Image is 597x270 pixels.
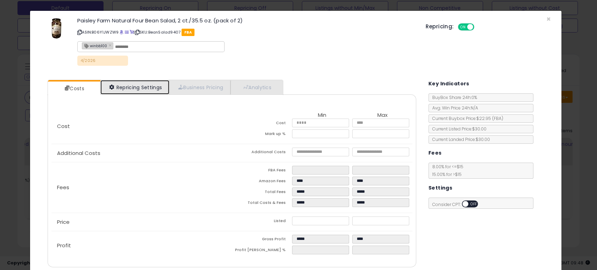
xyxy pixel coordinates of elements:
span: 15.00 % for > $15 [429,171,462,177]
span: OFF [468,201,479,207]
th: Max [352,112,412,119]
p: Cost [51,123,232,129]
p: Profit [51,243,232,248]
h5: Settings [428,184,452,192]
p: Additional Costs [51,150,232,156]
span: OFF [473,24,484,30]
td: Total Fees [232,187,292,198]
span: Consider CPT: [429,201,487,207]
span: Current Landed Price: $30.00 [429,136,490,142]
span: ( FBA ) [492,115,503,121]
td: Profit [PERSON_NAME] % [232,246,292,256]
a: All offer listings [125,29,129,35]
td: FBA Fees [232,166,292,177]
h5: Fees [428,149,442,157]
h3: Paisley Farm Natural Four Bean Salad, 2 ct./35.5 oz. (pack of 2) [77,18,415,23]
p: ASIN: B06Y1JWZW9 | SKU: BeanSalad9407 [77,27,415,38]
p: 4/2026 [77,56,128,66]
span: BuyBox Share 24h: 0% [429,94,477,100]
a: Analytics [230,80,282,94]
a: BuyBox page [120,29,123,35]
span: $22.95 [476,115,503,121]
span: Avg. Win Price 24h: N/A [429,105,478,111]
a: Business Pricing [169,80,230,94]
h5: Repricing: [426,24,454,29]
td: Listed [232,216,292,227]
td: Total Costs & Fees [232,198,292,209]
td: Additional Costs [232,148,292,158]
a: Costs [48,81,100,95]
a: Repricing Settings [100,80,170,94]
p: Fees [51,185,232,190]
h5: Key Indicators [428,79,469,88]
td: Cost [232,119,292,129]
span: ON [459,24,468,30]
td: Mark up % [232,129,292,140]
a: Your listing only [130,29,134,35]
span: FBA [182,29,194,36]
span: × [546,14,551,24]
span: winbb100 [82,43,107,49]
p: Price [51,219,232,225]
th: Min [292,112,352,119]
a: × [109,42,113,48]
span: 8.00 % for <= $15 [429,164,463,177]
td: Gross Profit [232,235,292,246]
td: Amazon Fees [232,177,292,187]
span: Current Buybox Price: [429,115,503,121]
span: Current Listed Price: $30.00 [429,126,486,132]
img: 51WWs5ca6BL._SL60_.jpg [46,18,67,39]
